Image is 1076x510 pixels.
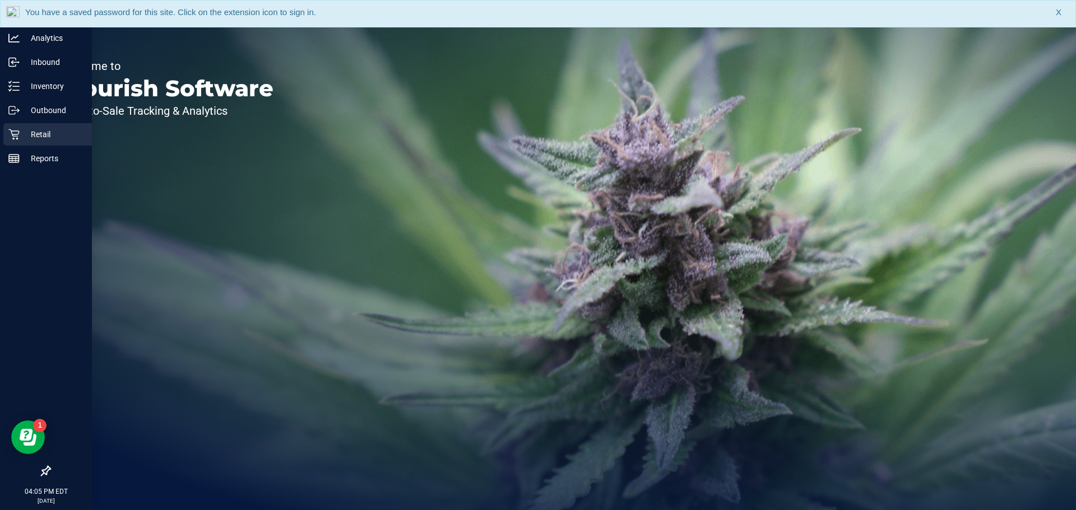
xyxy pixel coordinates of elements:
[61,60,273,72] p: Welcome to
[8,153,20,164] inline-svg: Reports
[33,419,47,432] iframe: Resource center unread badge
[20,128,87,141] p: Retail
[61,77,273,100] p: Flourish Software
[5,486,87,497] p: 04:05 PM EDT
[8,129,20,140] inline-svg: Retail
[25,7,316,17] span: You have a saved password for this site. Click on the extension icon to sign in.
[20,104,87,117] p: Outbound
[5,497,87,505] p: [DATE]
[11,420,45,454] iframe: Resource center
[61,105,273,116] p: Seed-to-Sale Tracking & Analytics
[1056,6,1061,19] span: X
[8,81,20,92] inline-svg: Inventory
[20,79,87,93] p: Inventory
[20,31,87,45] p: Analytics
[20,55,87,69] p: Inbound
[8,32,20,44] inline-svg: Analytics
[8,57,20,68] inline-svg: Inbound
[20,152,87,165] p: Reports
[6,6,20,21] img: notLoggedInIcon.png
[8,105,20,116] inline-svg: Outbound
